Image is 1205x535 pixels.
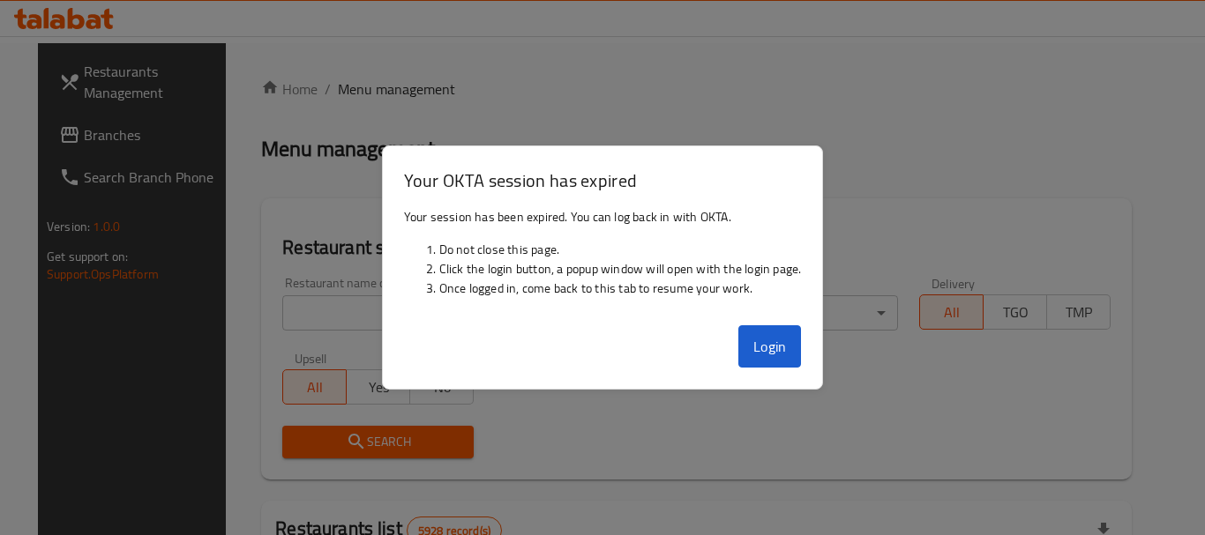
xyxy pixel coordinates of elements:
div: Your session has been expired. You can log back in with OKTA. [383,200,823,318]
h3: Your OKTA session has expired [404,167,802,193]
li: Once logged in, come back to this tab to resume your work. [439,279,802,298]
button: Login [738,325,802,368]
li: Do not close this page. [439,240,802,259]
li: Click the login button, a popup window will open with the login page. [439,259,802,279]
